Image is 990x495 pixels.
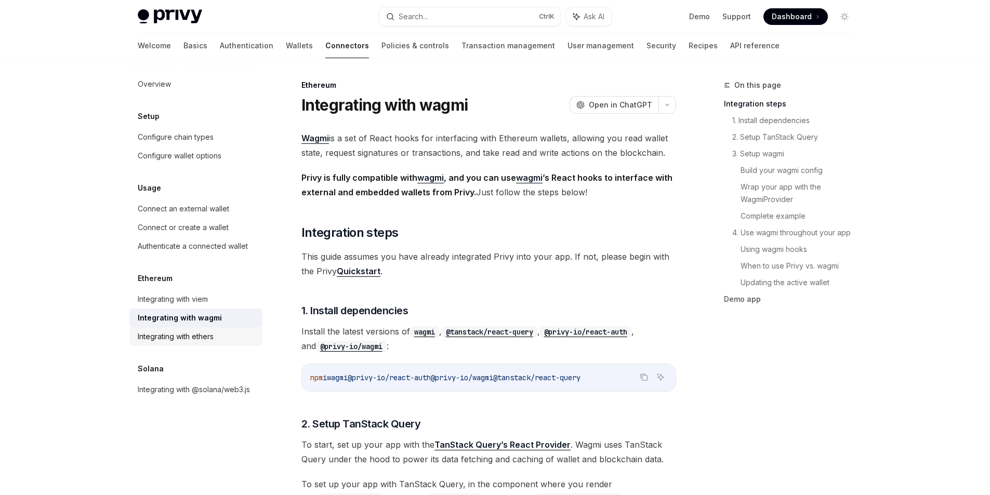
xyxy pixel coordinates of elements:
a: Integrating with @solana/web3.js [129,380,262,399]
a: Overview [129,75,262,93]
span: Integration steps [301,224,399,241]
a: Wagmi [301,133,329,144]
h5: Setup [138,110,160,123]
span: To start, set up your app with the . Wagmi uses TanStack Query under the hood to power its data f... [301,437,676,466]
a: Transaction management [461,33,555,58]
a: Wallets [286,33,313,58]
span: Ask AI [584,11,604,22]
h5: Ethereum [138,272,173,285]
span: wagmi [327,373,348,382]
a: When to use Privy vs. wagmi [741,258,861,274]
button: Copy the contents from the code block [637,370,651,384]
a: Integrating with wagmi [129,309,262,327]
a: Connect or create a wallet [129,218,262,237]
a: Demo app [724,291,861,307]
span: @tanstack/react-query [493,373,580,382]
div: Connect or create a wallet [138,221,229,234]
button: Open in ChatGPT [570,96,658,114]
a: Integration steps [724,96,861,112]
span: Dashboard [772,11,812,22]
a: Using wagmi hooks [741,241,861,258]
a: wagmi [410,326,439,337]
a: 4. Use wagmi throughout your app [732,224,861,241]
h5: Usage [138,182,161,194]
a: Support [722,11,751,22]
span: This guide assumes you have already integrated Privy into your app. If not, please begin with the... [301,249,676,278]
a: @privy-io/react-auth [540,326,631,337]
strong: Privy is fully compatible with , and you can use ’s React hooks to interface with external and em... [301,172,672,197]
a: User management [567,33,634,58]
a: 2. Setup TanStack Query [732,129,861,145]
button: Toggle dark mode [836,8,853,25]
span: npm [310,373,323,382]
span: 1. Install dependencies [301,303,408,318]
div: Ethereum [301,80,676,90]
a: Build your wagmi config [741,162,861,179]
span: Open in ChatGPT [589,100,652,110]
a: @tanstack/react-query [442,326,537,337]
a: Recipes [689,33,718,58]
a: Basics [183,33,207,58]
span: 2. Setup TanStack Query [301,417,421,431]
div: Integrating with wagmi [138,312,222,324]
span: is a set of React hooks for interfacing with Ethereum wallets, allowing you read wallet state, re... [301,131,676,160]
div: Integrating with ethers [138,330,214,343]
a: 1. Install dependencies [732,112,861,129]
div: Connect an external wallet [138,203,229,215]
div: Configure wallet options [138,150,221,162]
a: Updating the active wallet [741,274,861,291]
a: Policies & controls [381,33,449,58]
span: i [323,373,327,382]
a: TanStack Query’s React Provider [434,439,571,450]
div: Configure chain types [138,131,214,143]
a: @privy-io/wagmi [316,341,387,351]
a: Integrating with viem [129,290,262,309]
span: @privy-io/wagmi [431,373,493,382]
h5: Solana [138,363,164,375]
a: 3. Setup wagmi [732,145,861,162]
img: light logo [138,9,202,24]
a: Connectors [325,33,369,58]
a: Complete example [741,208,861,224]
code: @tanstack/react-query [442,326,537,338]
code: @privy-io/wagmi [316,341,387,352]
span: Install the latest versions of , , , and : [301,324,676,353]
div: Search... [399,10,428,23]
h1: Integrating with wagmi [301,96,468,114]
button: Search...CtrlK [379,7,561,26]
span: On this page [734,79,781,91]
button: Ask AI [654,370,667,384]
a: wagmi [516,172,543,183]
div: Integrating with @solana/web3.js [138,383,250,396]
a: Integrating with ethers [129,327,262,346]
code: @privy-io/react-auth [540,326,631,338]
a: Configure wallet options [129,146,262,165]
span: Ctrl K [539,12,555,21]
a: Authenticate a connected wallet [129,237,262,256]
button: Ask AI [566,7,612,26]
a: Demo [689,11,710,22]
a: Dashboard [763,8,828,25]
span: @privy-io/react-auth [348,373,431,382]
div: Overview [138,78,171,90]
a: Security [646,33,676,58]
a: Welcome [138,33,171,58]
div: Integrating with viem [138,293,208,305]
a: API reference [730,33,780,58]
span: Just follow the steps below! [301,170,676,199]
code: wagmi [410,326,439,338]
a: wagmi [417,172,444,183]
a: Authentication [220,33,273,58]
a: Configure chain types [129,128,262,146]
a: Connect an external wallet [129,199,262,218]
a: Wrap your app with the WagmiProvider [741,179,861,208]
a: Quickstart [337,266,380,277]
div: Authenticate a connected wallet [138,240,248,252]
